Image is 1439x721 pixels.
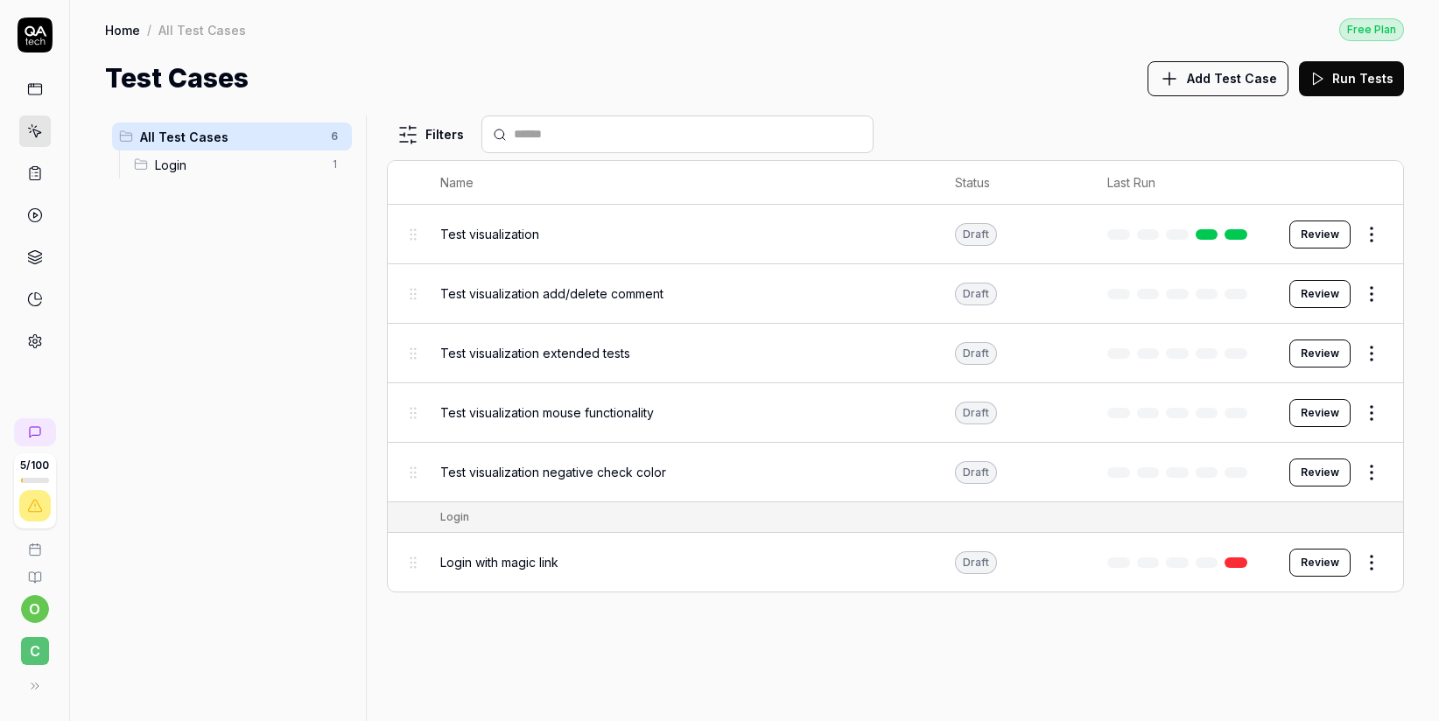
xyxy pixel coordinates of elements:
h1: Test Cases [105,59,249,98]
button: Review [1289,399,1351,427]
tr: Login with magic linkDraftReview [388,533,1403,591]
span: 6 [324,126,345,147]
button: Review [1289,549,1351,577]
div: Draft [955,283,997,305]
span: Test visualization negative check color [440,463,666,481]
span: Test visualization add/delete comment [440,284,663,303]
div: Draft [955,551,997,574]
div: Draft [955,342,997,365]
a: Documentation [7,556,62,584]
div: Drag to reorderLogin1 [127,150,352,178]
button: Filters [387,117,474,152]
th: Last Run [1090,161,1272,205]
span: Test visualization extended tests [440,344,630,362]
span: Add Test Case [1187,69,1277,87]
a: New conversation [14,418,56,446]
button: Run Tests [1299,61,1404,96]
tr: Test visualizationDraftReview [388,205,1403,264]
div: Login [440,509,469,525]
div: Draft [955,402,997,424]
span: 5 / 100 [20,460,49,471]
th: Name [423,161,937,205]
tr: Test visualization mouse functionalityDraftReview [388,383,1403,443]
tr: Test visualization add/delete commentDraftReview [388,264,1403,324]
button: Add Test Case [1148,61,1288,96]
a: Home [105,21,140,38]
button: Review [1289,220,1351,248]
span: All Test Cases [140,128,320,146]
button: C [7,623,62,668]
span: Login with magic link [440,553,558,571]
button: Free Plan [1339,17,1404,41]
span: 1 [324,154,345,175]
button: o [21,595,49,623]
button: Review [1289,458,1351,486]
button: Review [1289,339,1351,367]
div: All Test Cases [158,21,246,38]
button: Review [1289,280,1351,308]
tr: Test visualization negative check colorDraftReview [388,443,1403,502]
a: Book a call with us [7,528,62,556]
span: Test visualization mouse functionality [440,403,654,422]
span: Login [155,156,320,174]
div: Draft [955,461,997,484]
div: Draft [955,223,997,246]
span: C [21,637,49,665]
tr: Test visualization extended testsDraftReview [388,324,1403,383]
div: / [147,21,151,38]
span: Test visualization [440,225,539,243]
th: Status [937,161,1090,205]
